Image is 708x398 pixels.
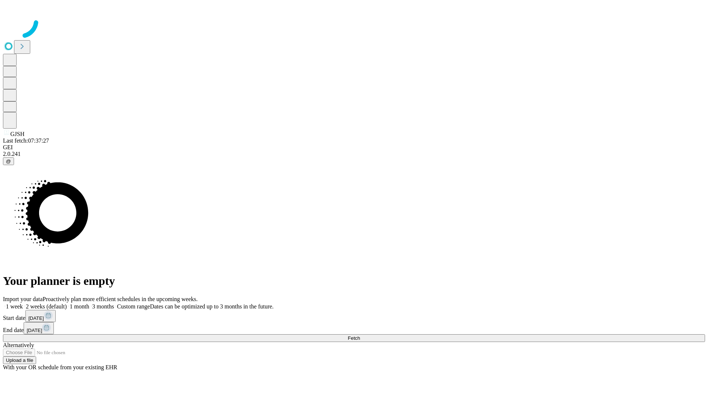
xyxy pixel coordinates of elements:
[3,310,705,322] div: Start date
[3,296,43,302] span: Import your data
[3,151,705,157] div: 2.0.241
[27,328,42,333] span: [DATE]
[3,334,705,342] button: Fetch
[70,303,89,310] span: 1 month
[3,157,14,165] button: @
[10,131,24,137] span: GJSH
[117,303,150,310] span: Custom range
[28,315,44,321] span: [DATE]
[3,322,705,334] div: End date
[3,137,49,144] span: Last fetch: 07:37:27
[3,342,34,348] span: Alternatively
[6,158,11,164] span: @
[26,303,67,310] span: 2 weeks (default)
[25,310,56,322] button: [DATE]
[3,356,36,364] button: Upload a file
[348,335,360,341] span: Fetch
[43,296,198,302] span: Proactively plan more efficient schedules in the upcoming weeks.
[3,144,705,151] div: GEI
[3,274,705,288] h1: Your planner is empty
[24,322,54,334] button: [DATE]
[150,303,274,310] span: Dates can be optimized up to 3 months in the future.
[3,364,117,370] span: With your OR schedule from your existing EHR
[6,303,23,310] span: 1 week
[92,303,114,310] span: 3 months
